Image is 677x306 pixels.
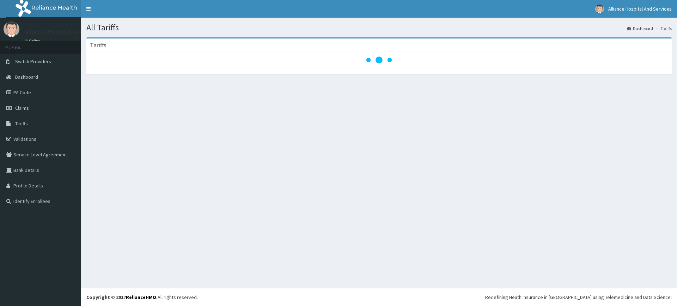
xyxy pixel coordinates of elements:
[15,58,51,65] span: Switch Providers
[15,105,29,111] span: Claims
[86,23,672,32] h1: All Tariffs
[485,294,672,301] div: Redefining Heath Insurance in [GEOGRAPHIC_DATA] using Telemedicine and Data Science!
[15,74,38,80] span: Dashboard
[86,294,158,300] strong: Copyright © 2017 .
[595,5,604,13] img: User Image
[81,288,677,306] footer: All rights reserved.
[627,25,653,31] a: Dashboard
[126,294,156,300] a: RelianceHMO
[25,29,108,35] p: Alliance Hospital And Services
[4,21,19,37] img: User Image
[654,25,672,31] li: Tariffs
[15,120,28,127] span: Tariffs
[365,46,393,74] svg: audio-loading
[90,42,106,48] h3: Tariffs
[25,38,42,43] a: Online
[608,6,672,12] span: Alliance Hospital And Services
